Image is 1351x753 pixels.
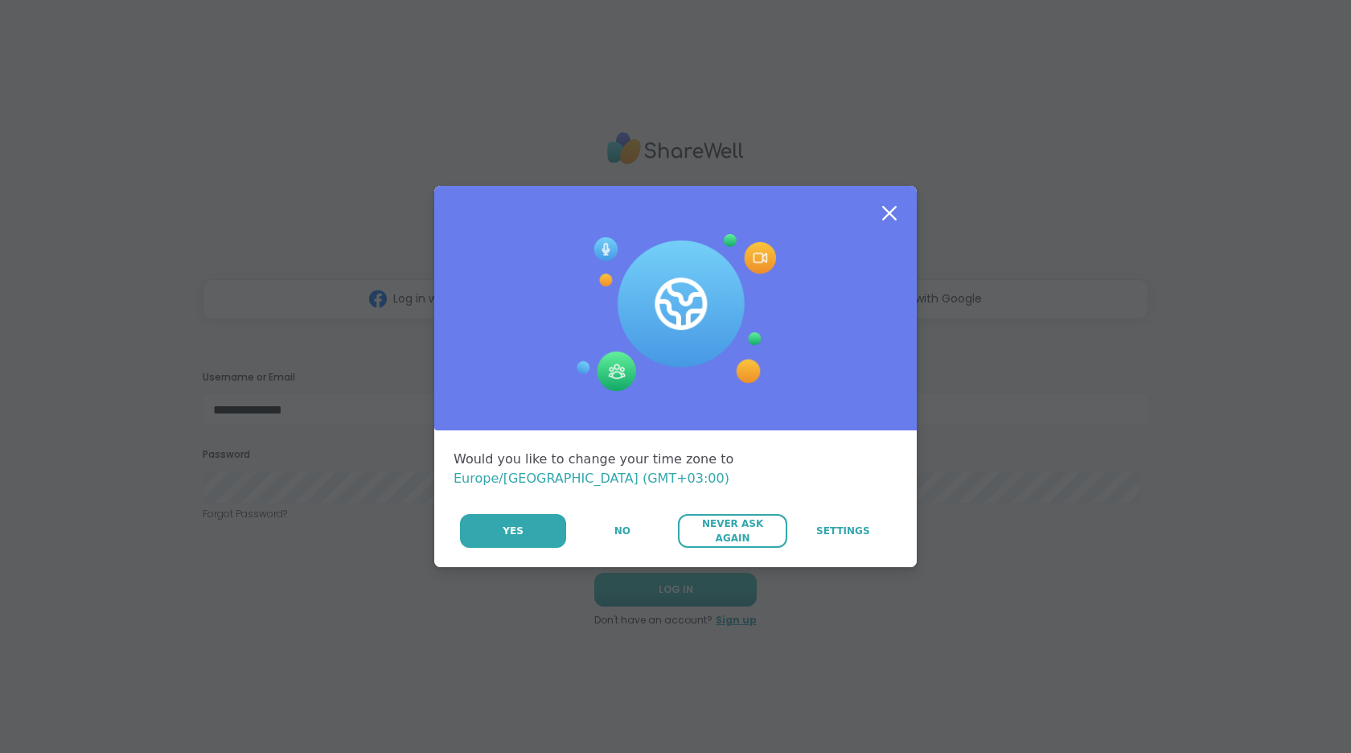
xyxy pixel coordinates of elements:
span: Settings [816,524,870,538]
span: Yes [503,524,524,538]
div: Would you like to change your time zone to [454,450,897,488]
img: Session Experience [575,234,776,392]
button: No [568,514,676,548]
button: Yes [460,514,566,548]
span: No [614,524,630,538]
span: Europe/[GEOGRAPHIC_DATA] (GMT+03:00) [454,471,729,486]
button: Never Ask Again [678,514,786,548]
span: Never Ask Again [686,516,778,545]
a: Settings [789,514,897,548]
